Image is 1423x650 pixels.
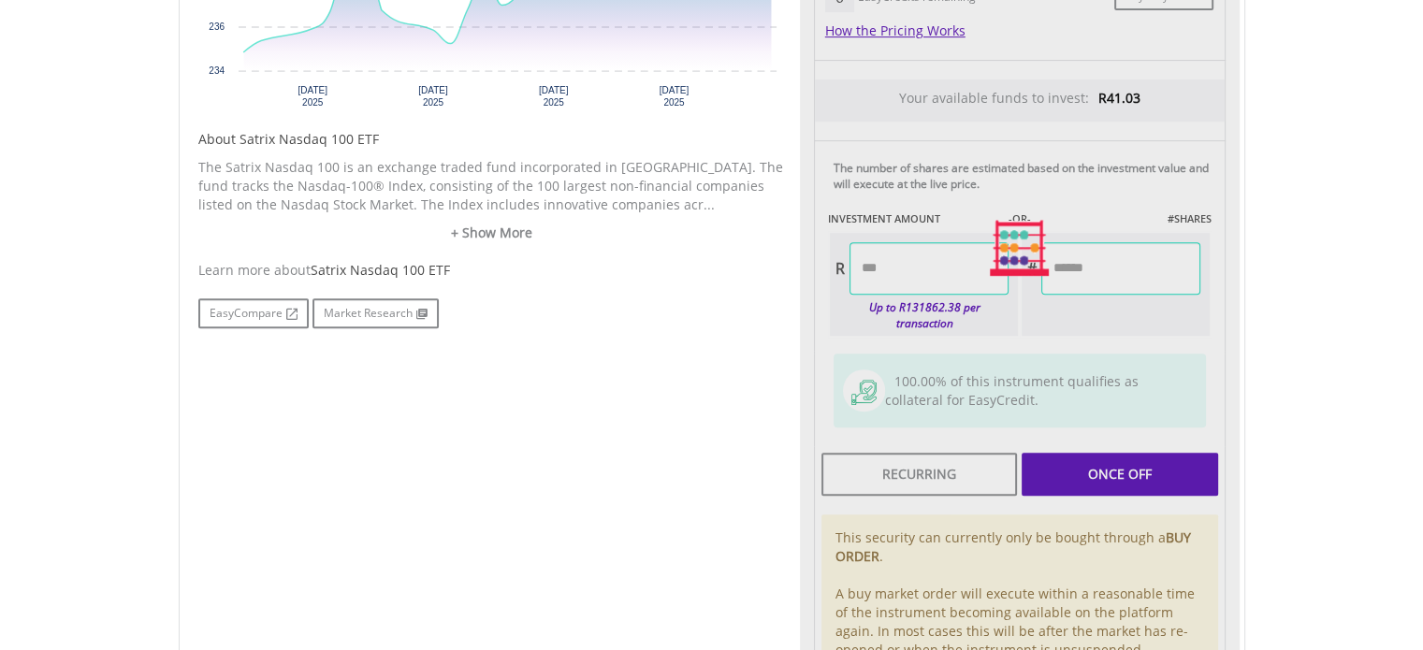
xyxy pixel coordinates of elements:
h5: About Satrix Nasdaq 100 ETF [198,130,786,149]
text: 236 [209,22,225,32]
text: [DATE] 2025 [298,85,327,108]
text: [DATE] 2025 [538,85,568,108]
a: EasyCompare [198,298,309,328]
span: Satrix Nasdaq 100 ETF [311,261,450,279]
text: 234 [209,65,225,76]
text: [DATE] 2025 [418,85,448,108]
div: Learn more about [198,261,786,280]
text: [DATE] 2025 [659,85,689,108]
p: The Satrix Nasdaq 100 is an exchange traded fund incorporated in [GEOGRAPHIC_DATA]. The fund trac... [198,158,786,214]
a: + Show More [198,224,786,242]
a: Market Research [312,298,439,328]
